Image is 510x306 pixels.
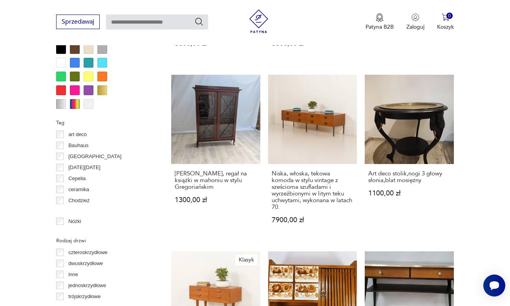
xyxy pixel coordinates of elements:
a: Niska, włoska, tekowa komoda w stylu vintage z sześcioma szufladami i wyrzeźbionymi w litym teku ... [268,75,357,239]
p: [DATE][DATE] [68,163,101,172]
img: Ikona koszyka [442,13,450,21]
p: Chodzież [68,196,90,205]
button: Sprzedawaj [56,15,100,29]
p: [GEOGRAPHIC_DATA] [68,152,121,161]
p: ceramika [68,185,89,194]
p: trójskrzydłowe [68,292,101,301]
p: czteroskrzydłowe [68,248,108,257]
a: Witryna, regał na książki w mahoniu w stylu Gregoriańskim[PERSON_NAME], regał na książki w mahoni... [171,75,260,239]
p: Rodzaj drzwi [56,236,152,245]
button: Patyna B2B [366,13,394,31]
img: Patyna - sklep z meblami i dekoracjami vintage [247,9,271,33]
a: Ikona medaluPatyna B2B [366,13,394,31]
p: Tag [56,118,152,127]
button: Szukaj [194,17,204,26]
p: Nóżki [68,217,81,226]
p: Ćmielów [68,207,88,216]
p: Zaloguj [406,23,424,31]
p: jednoskrzydłowe [68,281,106,290]
h3: Art deco stolik,nogi 3 głowy słonia,blat mosiężny [368,170,450,184]
p: 1100,00 zł [368,190,450,197]
p: Cepelia [68,174,86,183]
img: Ikonka użytkownika [411,13,419,21]
a: Sprzedawaj [56,20,100,25]
p: dwuskrzydłowe [68,259,103,268]
button: 0Koszyk [437,13,454,31]
iframe: Smartsupp widget button [483,275,505,297]
h3: Niska, włoska, tekowa komoda w stylu vintage z sześcioma szufladami i wyrzeźbionymi w litym teku ... [272,170,354,210]
p: inne [68,270,78,279]
h3: [PERSON_NAME], regał na książki w mahoniu w stylu Gregoriańskim [175,170,257,190]
p: art deco [68,130,87,139]
img: Ikona medalu [376,13,384,22]
p: Koszyk [437,23,454,31]
button: Zaloguj [406,13,424,31]
p: Patyna B2B [366,23,394,31]
p: 7900,00 zł [272,217,354,223]
a: Art deco stolik,nogi 3 głowy słonia,blat mosiężnyArt deco stolik,nogi 3 głowy słonia,blat mosiężn... [365,75,454,239]
p: 1300,00 zł [175,197,257,203]
p: Bauhaus [68,141,88,150]
div: 0 [446,13,453,19]
p: 3800,00 zł [175,40,257,47]
p: 3300,00 zł [272,40,354,47]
